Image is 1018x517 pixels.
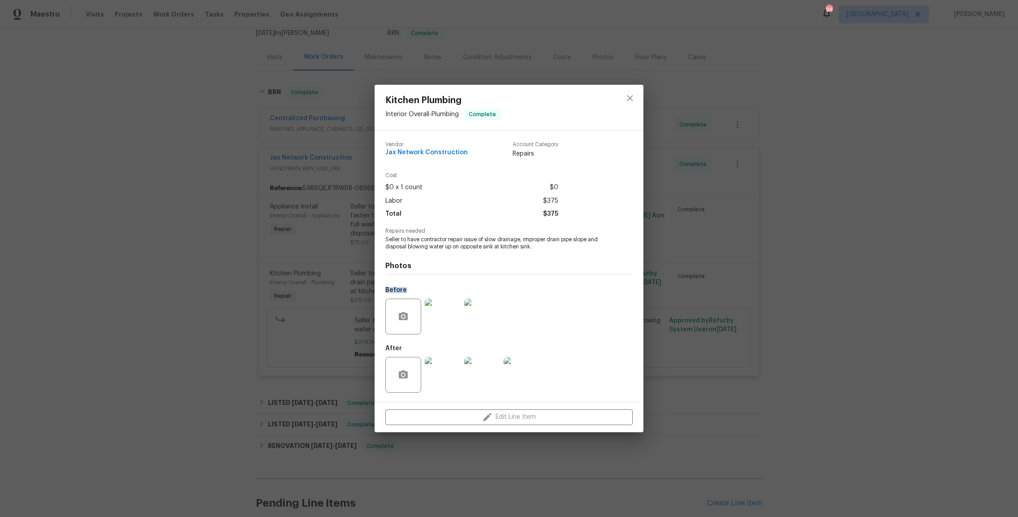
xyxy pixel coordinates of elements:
[543,195,558,208] span: $375
[385,287,407,293] h5: Before
[543,208,558,221] span: $375
[385,181,423,194] span: $0 x 1 count
[385,173,558,178] span: Cost
[619,87,641,109] button: close
[385,261,633,270] h4: Photos
[385,195,402,208] span: Labor
[513,142,558,148] span: Account Category
[385,111,459,117] span: Interior Overall - Plumbing
[550,181,558,194] span: $0
[385,228,633,234] span: Repairs needed
[385,96,500,105] span: Kitchen Plumbing
[385,149,468,156] span: Jax Network Construction
[385,236,608,251] span: Seller to have contractor repair issue of slow drainage, improper drain pipe slope and disposal b...
[385,208,401,221] span: Total
[385,345,402,352] h5: After
[826,5,832,14] div: 98
[385,142,468,148] span: Vendor
[513,149,558,158] span: Repairs
[465,110,500,119] span: Complete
